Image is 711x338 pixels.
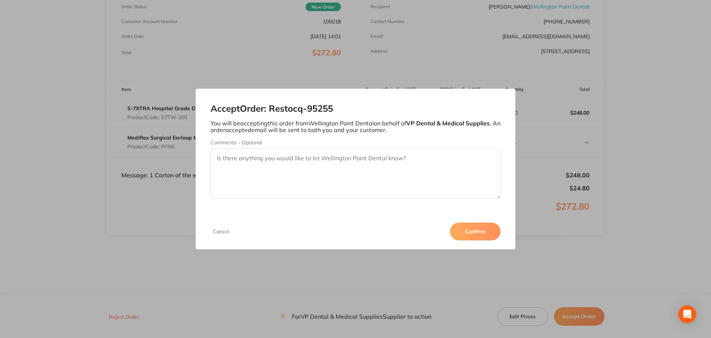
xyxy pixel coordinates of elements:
[450,223,500,240] button: Confirm
[211,120,501,134] p: You will be accepting this order from Wellington Point Dental on behalf of . An order accepted em...
[211,104,501,114] h2: Accept Order: Restocq- 95255
[406,119,490,127] b: VP Dental & Medical Supplies
[678,305,696,323] div: Open Intercom Messenger
[211,140,501,145] label: Comments - Optional
[211,228,231,235] button: Cancel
